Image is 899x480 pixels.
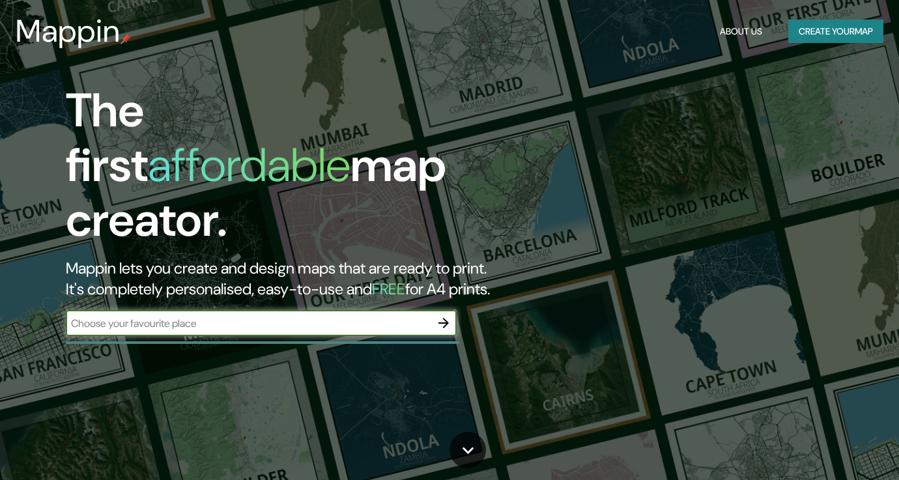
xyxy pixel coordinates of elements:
button: About Us [715,20,767,44]
h1: The first map creator. [66,83,515,258]
img: mappin-pin [121,34,131,44]
h2: Mappin lets you create and design maps that are ready to print. It's completely personalised, eas... [66,258,515,300]
input: Choose your favourite place [66,316,431,331]
button: Create yourmap [788,20,883,44]
h3: Mappin [16,13,121,49]
h1: affordable [148,135,350,195]
h5: FREE [372,279,405,299]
